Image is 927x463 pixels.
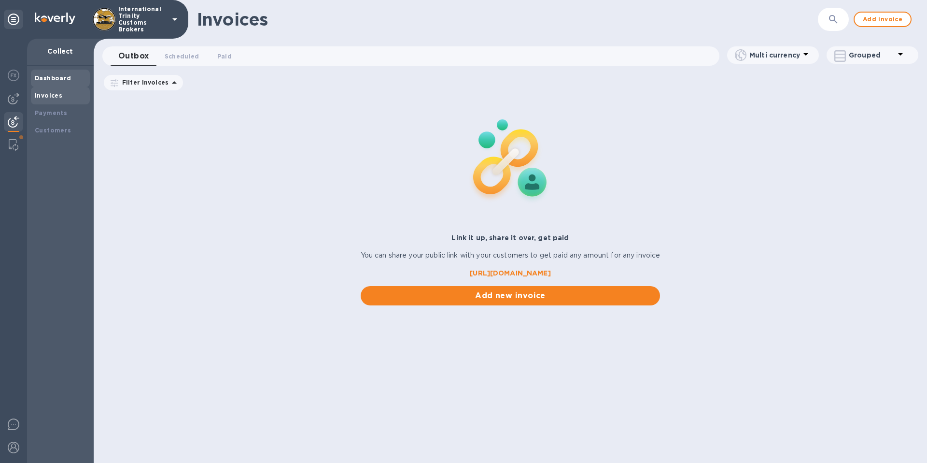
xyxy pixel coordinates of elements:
a: [URL][DOMAIN_NAME] [361,268,660,278]
span: Paid [217,51,232,61]
img: Logo [35,13,75,24]
button: Add new invoice [361,286,660,305]
b: Payments [35,109,67,116]
p: You can share your public link with your customers to get paid any amount for any invoice [361,250,660,260]
b: Dashboard [35,74,71,82]
b: Invoices [35,92,62,99]
h1: Invoices [197,9,268,29]
button: Add invoice [854,12,912,27]
span: Add invoice [862,14,903,25]
p: Collect [35,46,86,56]
img: Foreign exchange [8,70,19,81]
p: International Trinity Customs Brokers [118,6,167,33]
b: Customers [35,127,71,134]
span: Outbox [118,49,149,63]
p: Link it up, share it over, get paid [361,233,660,243]
span: Scheduled [165,51,199,61]
p: Multi currency [749,50,800,60]
iframe: Chat Widget [879,417,927,463]
b: [URL][DOMAIN_NAME] [470,269,550,277]
div: Unpin categories [4,10,23,29]
p: Filter Invoices [118,78,169,87]
span: Add new invoice [368,290,653,302]
p: Grouped [849,50,895,60]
